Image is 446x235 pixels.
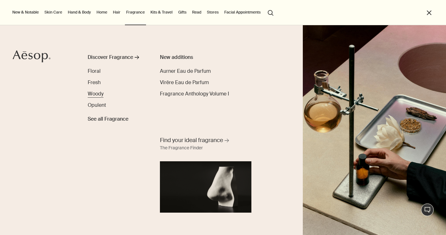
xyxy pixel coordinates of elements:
[421,203,434,216] button: Chat en direct
[160,54,232,61] div: New additions
[88,79,101,86] a: Fresh
[125,9,146,16] a: Fragrance
[160,68,211,74] span: Aurner Eau de Parfum
[160,79,209,86] a: Virēre Eau de Parfum
[88,101,106,109] a: Opulent
[11,9,40,16] button: New & Notable
[177,9,188,16] a: Gifts
[191,9,202,16] a: Read
[88,54,133,61] div: Discover Fragrance
[67,9,92,16] a: Hand & Body
[43,9,63,16] a: Skin Care
[149,9,174,16] a: Kits & Travel
[88,90,103,98] a: Woody
[88,68,101,74] span: Floral
[206,9,220,16] button: Stores
[223,9,262,16] a: Facial Appointments
[160,144,203,152] div: The Fragrance Finder
[13,50,50,63] svg: Aesop
[11,49,52,66] a: Aesop
[88,54,146,64] a: Discover Fragrance
[265,6,276,18] button: Open search
[160,90,229,97] span: Fragrance Anthology Volume I
[303,25,446,235] img: Plaster sculptures of noses resting on stone podiums and a wooden ladder.
[160,67,211,75] a: Aurner Eau de Parfum
[88,113,128,123] a: See all Fragrance
[158,135,253,213] a: Find your ideal fragrance The Fragrance FinderA nose sculpture placed in front of black background
[160,136,223,144] span: Find your ideal fragrance
[95,9,109,16] a: Home
[88,115,128,123] span: See all Fragrance
[88,90,103,97] span: Woody
[88,67,101,75] a: Floral
[160,90,229,98] a: Fragrance Anthology Volume I
[112,9,122,16] a: Hair
[425,9,433,16] button: Close the Menu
